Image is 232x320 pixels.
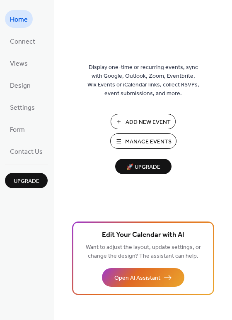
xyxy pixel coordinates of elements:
[10,79,31,92] span: Design
[102,229,184,241] span: Edit Your Calendar with AI
[10,123,25,136] span: Form
[86,242,201,262] span: Want to adjust the layout, update settings, or change the design? The assistant can help.
[5,32,40,50] a: Connect
[10,35,35,48] span: Connect
[120,162,167,173] span: 🚀 Upgrade
[5,10,33,28] a: Home
[115,159,172,174] button: 🚀 Upgrade
[10,57,28,70] span: Views
[5,120,30,138] a: Form
[10,13,28,26] span: Home
[5,98,40,116] a: Settings
[5,173,48,188] button: Upgrade
[102,268,184,287] button: Open AI Assistant
[5,142,48,160] a: Contact Us
[5,54,33,72] a: Views
[14,177,39,186] span: Upgrade
[125,138,172,146] span: Manage Events
[10,101,35,114] span: Settings
[111,114,176,129] button: Add New Event
[126,118,171,127] span: Add New Event
[5,76,36,94] a: Design
[110,133,176,149] button: Manage Events
[114,274,160,283] span: Open AI Assistant
[10,145,43,158] span: Contact Us
[87,63,199,98] span: Display one-time or recurring events, sync with Google, Outlook, Zoom, Eventbrite, Wix Events or ...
